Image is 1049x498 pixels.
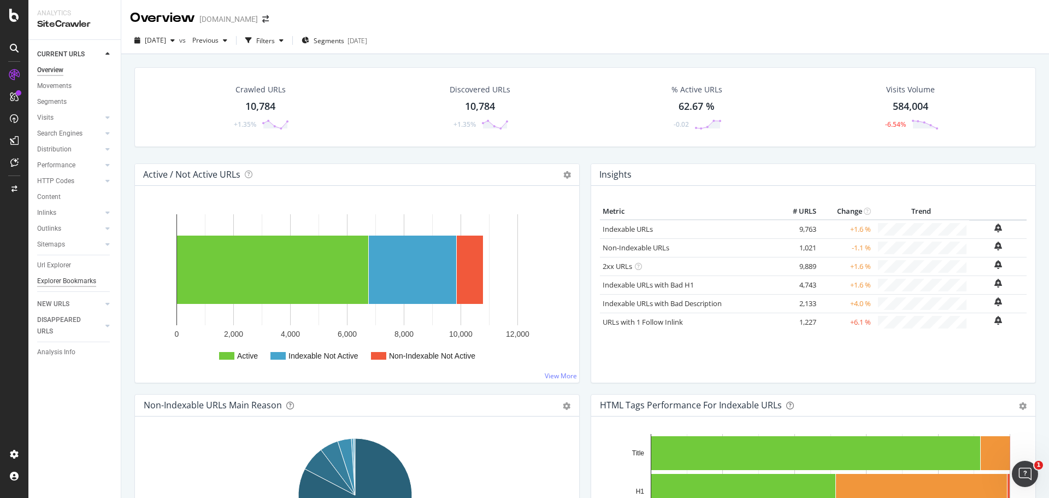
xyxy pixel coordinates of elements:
td: 2,133 [775,294,819,313]
div: A chart. [144,203,570,374]
td: 9,763 [775,220,819,239]
th: Metric [600,203,775,220]
a: Indexable URLs with Bad Description [603,298,722,308]
div: -0.02 [674,120,689,129]
div: gear [1019,402,1027,410]
a: Inlinks [37,207,102,219]
div: Performance [37,160,75,171]
div: 10,784 [465,99,495,114]
text: Non-Indexable Not Active [389,351,475,360]
div: Visits [37,112,54,124]
text: 4,000 [281,330,300,338]
div: [DOMAIN_NAME] [199,14,258,25]
div: bell-plus [994,297,1002,306]
iframe: Intercom live chat [1012,461,1038,487]
div: % Active URLs [671,84,722,95]
a: Segments [37,96,113,108]
div: Analysis Info [37,347,75,358]
div: Inlinks [37,207,56,219]
div: Overview [130,9,195,27]
div: Analytics [37,9,112,18]
th: Change [819,203,874,220]
a: Content [37,191,113,203]
div: bell-plus [994,316,1002,325]
a: CURRENT URLS [37,49,102,60]
th: # URLS [775,203,819,220]
a: Search Engines [37,128,102,139]
a: Visits [37,112,102,124]
text: 6,000 [338,330,357,338]
text: 2,000 [224,330,243,338]
div: Distribution [37,144,72,155]
div: HTML Tags Performance for Indexable URLs [600,400,782,411]
div: 584,004 [893,99,928,114]
span: 2025 Aug. 10th [145,36,166,45]
td: 9,889 [775,257,819,276]
div: +1.35% [234,120,256,129]
td: +1.6 % [819,257,874,276]
div: bell-plus [994,260,1002,269]
h4: Insights [599,167,632,182]
span: vs [179,36,188,45]
div: Filters [256,36,275,45]
div: arrow-right-arrow-left [262,15,269,23]
div: Discovered URLs [450,84,510,95]
text: 8,000 [394,330,414,338]
td: +1.6 % [819,276,874,294]
a: Analysis Info [37,347,113,358]
div: CURRENT URLS [37,49,85,60]
a: DISAPPEARED URLS [37,314,102,337]
div: [DATE] [347,36,367,45]
td: +6.1 % [819,313,874,331]
div: Explorer Bookmarks [37,276,96,287]
a: Indexable URLs [603,224,653,234]
div: Search Engines [37,128,82,139]
div: Visits Volume [886,84,935,95]
h4: Active / Not Active URLs [143,167,240,182]
a: Performance [37,160,102,171]
div: SiteCrawler [37,18,112,31]
button: Previous [188,32,232,49]
text: 12,000 [506,330,529,338]
button: Segments[DATE] [297,32,372,49]
text: H1 [636,488,645,495]
td: 1,227 [775,313,819,331]
th: Trend [874,203,969,220]
div: Sitemaps [37,239,65,250]
button: Filters [241,32,288,49]
text: Indexable Not Active [288,351,358,360]
div: Movements [37,80,72,92]
a: Overview [37,65,113,76]
a: Explorer Bookmarks [37,276,113,287]
a: HTTP Codes [37,175,102,187]
td: +1.6 % [819,220,874,239]
div: bell-plus [994,224,1002,232]
i: Options [563,171,571,179]
a: View More [545,371,577,380]
a: Sitemaps [37,239,102,250]
div: bell-plus [994,242,1002,250]
div: gear [563,402,570,410]
div: DISAPPEARED URLS [37,314,92,337]
div: Outlinks [37,223,61,235]
div: HTTP Codes [37,175,74,187]
text: Title [632,449,645,457]
a: Non-Indexable URLs [603,243,669,253]
div: Url Explorer [37,260,71,271]
a: Outlinks [37,223,102,235]
div: Crawled URLs [235,84,286,95]
div: NEW URLS [37,298,69,310]
div: Non-Indexable URLs Main Reason [144,400,282,411]
div: bell-plus [994,279,1002,288]
a: 2xx URLs [603,261,632,271]
div: Overview [37,65,63,76]
a: Movements [37,80,113,92]
div: 62.67 % [679,99,715,114]
text: 10,000 [449,330,473,338]
td: -1.1 % [819,238,874,257]
td: 4,743 [775,276,819,294]
span: 1 [1034,461,1043,470]
td: 1,021 [775,238,819,257]
div: 10,784 [245,99,275,114]
div: Content [37,191,61,203]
